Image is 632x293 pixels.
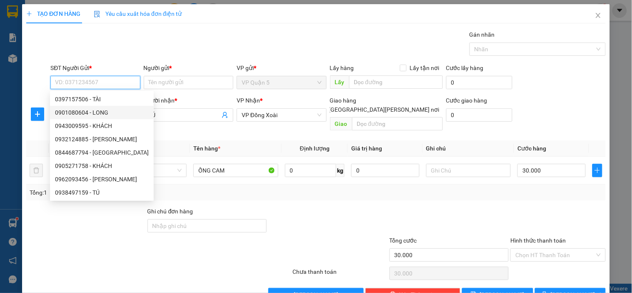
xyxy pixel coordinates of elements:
[7,27,59,37] div: ĐỊNH
[50,173,154,186] div: 0962093456 - LINH
[94,11,100,18] img: icon
[330,97,357,104] span: Giao hàng
[330,65,354,71] span: Lấy hàng
[587,4,610,28] button: Close
[144,63,233,73] div: Người gửi
[593,167,602,174] span: plus
[193,145,220,152] span: Tên hàng
[26,10,80,17] span: TẠO ĐƠN HÀNG
[65,8,85,17] span: Nhận:
[292,267,388,282] div: Chưa thanh toán
[30,164,43,177] button: delete
[326,105,443,114] span: [GEOGRAPHIC_DATA][PERSON_NAME] nơi
[55,148,149,157] div: 0844687794 - [GEOGRAPHIC_DATA]
[330,117,352,130] span: Giao
[7,7,59,27] div: VP Quận 5
[55,121,149,130] div: 0943009595 - KHÁCH
[595,12,602,19] span: close
[349,75,443,89] input: Dọc đường
[446,76,513,89] input: Cước lấy hàng
[64,54,122,65] div: 30.000
[55,161,149,170] div: 0905271758 - KHÁCH
[446,97,487,104] label: Cước giao hàng
[222,112,228,118] span: user-add
[50,146,154,159] div: 0844687794 - HÀ VIỆT HẢI
[426,164,511,177] input: Ghi Chú
[336,164,345,177] span: kg
[50,186,154,199] div: 0938497159 - TÚ
[50,159,154,173] div: 0905271758 - KHÁCH
[237,97,260,104] span: VP Nhận
[193,164,278,177] input: VD: Bàn, Ghế
[26,11,32,17] span: plus
[55,175,149,184] div: 0962093456 - [PERSON_NAME]
[147,208,193,215] label: Ghi chú đơn hàng
[31,108,44,121] button: plus
[55,108,149,117] div: 0901080604 - LONG
[242,109,321,121] span: VP Đồng Xoài
[50,133,154,146] div: 0932124885 - TRƯỜNG
[446,108,513,122] input: Cước giao hàng
[352,117,443,130] input: Dọc đường
[237,63,326,73] div: VP gửi
[592,164,602,177] button: plus
[31,111,44,118] span: plus
[55,95,149,104] div: 0397157506 - TÀI
[30,188,245,197] div: Tổng: 1
[7,8,20,17] span: Gửi:
[446,65,484,71] label: Cước lấy hàng
[242,76,321,89] span: VP Quận 5
[330,75,349,89] span: Lấy
[65,27,122,37] div: VỊNH
[50,106,154,119] div: 0901080604 - LONG
[517,145,546,152] span: Cước hàng
[50,119,154,133] div: 0943009595 - KHÁCH
[147,219,267,233] input: Ghi chú đơn hàng
[55,135,149,144] div: 0932124885 - [PERSON_NAME]
[94,10,182,17] span: Yêu cầu xuất hóa đơn điện tử
[423,140,514,157] th: Ghi chú
[470,31,495,38] label: Gán nhãn
[300,145,330,152] span: Định lượng
[351,145,382,152] span: Giá trị hàng
[407,63,443,73] span: Lấy tận nơi
[64,56,75,65] span: CC :
[50,63,140,73] div: SĐT Người Gửi
[510,237,566,244] label: Hình thức thanh toán
[390,237,417,244] span: Tổng cước
[55,188,149,197] div: 0938497159 - TÚ
[351,164,420,177] input: 0
[50,93,154,106] div: 0397157506 - TÀI
[65,7,122,27] div: VP Bình Long
[144,96,233,105] div: Người nhận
